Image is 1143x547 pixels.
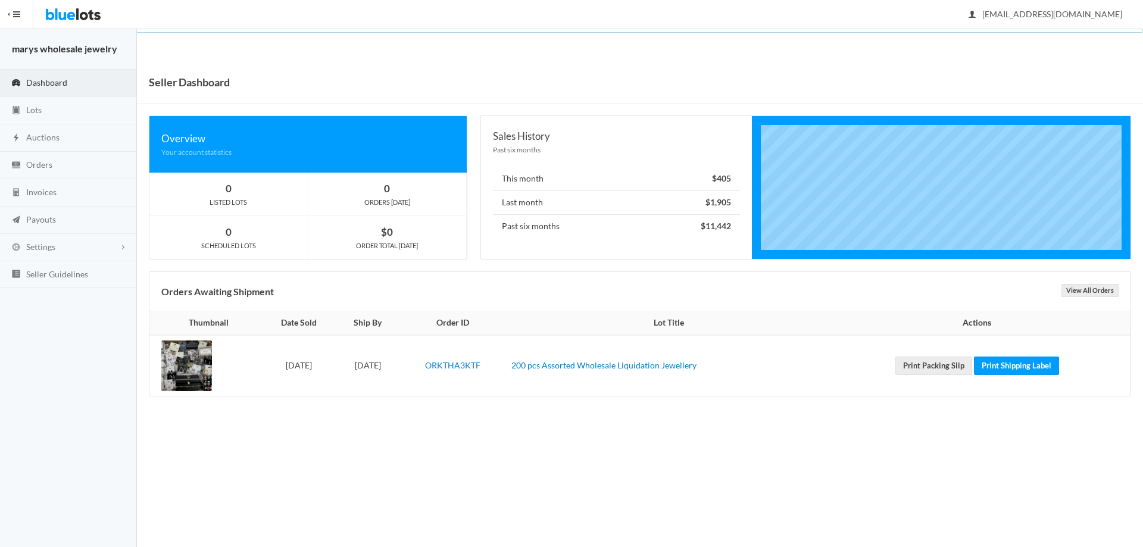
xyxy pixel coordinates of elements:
[493,190,739,215] li: Last month
[381,226,393,238] strong: $0
[161,146,455,158] div: Your account statistics
[10,269,22,280] ion-icon: list box
[308,197,467,208] div: ORDERS [DATE]
[974,357,1059,375] a: Print Shipping Label
[26,132,60,142] span: Auctions
[425,360,480,370] a: ORKTHA3KTF
[26,269,88,279] span: Seller Guidelines
[10,215,22,226] ion-icon: paper plane
[26,214,56,224] span: Payouts
[507,311,830,335] th: Lot Title
[384,182,390,195] strong: 0
[12,43,117,54] strong: marys wholesale jewelry
[1061,284,1119,297] a: View All Orders
[26,160,52,170] span: Orders
[493,214,739,238] li: Past six months
[10,105,22,117] ion-icon: clipboard
[261,311,336,335] th: Date Sold
[705,197,731,207] strong: $1,905
[26,105,42,115] span: Lots
[969,9,1122,19] span: [EMAIL_ADDRESS][DOMAIN_NAME]
[336,335,399,396] td: [DATE]
[10,242,22,254] ion-icon: cog
[149,240,308,251] div: SCHEDULED LOTS
[10,187,22,199] ion-icon: calculator
[26,187,57,197] span: Invoices
[701,221,731,231] strong: $11,442
[149,311,261,335] th: Thumbnail
[511,360,697,370] a: 200 pcs Assorted Wholesale Liquidation Jewellery
[399,311,507,335] th: Order ID
[10,78,22,89] ion-icon: speedometer
[10,133,22,144] ion-icon: flash
[226,182,232,195] strong: 0
[149,197,308,208] div: LISTED LOTS
[261,335,336,396] td: [DATE]
[493,167,739,191] li: This month
[226,226,232,238] strong: 0
[161,130,455,146] div: Overview
[161,286,274,297] b: Orders Awaiting Shipment
[966,10,978,21] ion-icon: person
[149,73,230,91] h1: Seller Dashboard
[895,357,972,375] a: Print Packing Slip
[493,144,739,155] div: Past six months
[26,77,67,87] span: Dashboard
[712,173,731,183] strong: $405
[336,311,399,335] th: Ship By
[830,311,1130,335] th: Actions
[26,242,55,252] span: Settings
[308,240,467,251] div: ORDER TOTAL [DATE]
[493,128,739,144] div: Sales History
[10,160,22,171] ion-icon: cash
